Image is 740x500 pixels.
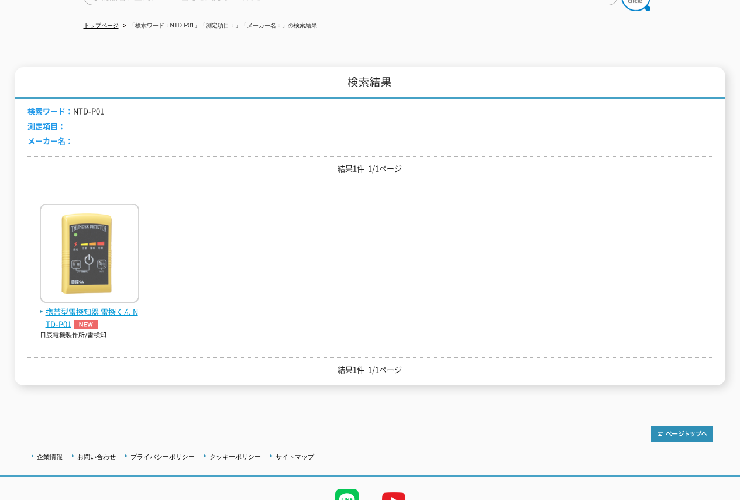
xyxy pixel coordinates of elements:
[121,20,318,32] li: 「検索ワード：NTD-P01」「測定項目：」「メーカー名：」の検索結果
[71,320,101,329] img: NEW
[27,105,73,116] span: 検索ワード：
[27,163,712,175] p: 結果1件 1/1ページ
[27,135,73,146] span: メーカー名：
[209,453,261,460] a: クッキーポリシー
[37,453,63,460] a: 企業情報
[130,453,195,460] a: プライバシーポリシー
[27,105,104,118] li: NTD-P01
[40,306,139,330] span: 携帯型雷探知器 雷探くん NTD-P01
[276,453,314,460] a: サイトマップ
[40,330,139,340] p: 日辰電機製作所/雷検知
[77,453,116,460] a: お問い合わせ
[84,22,119,29] a: トップページ
[651,426,713,442] img: トップページへ
[40,294,139,330] a: 携帯型雷探知器 雷探くん NTD-P01NEW
[15,67,725,99] h1: 検索結果
[27,364,712,376] p: 結果1件 1/1ページ
[40,204,139,306] img: NTD-P01
[27,120,66,132] span: 測定項目：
